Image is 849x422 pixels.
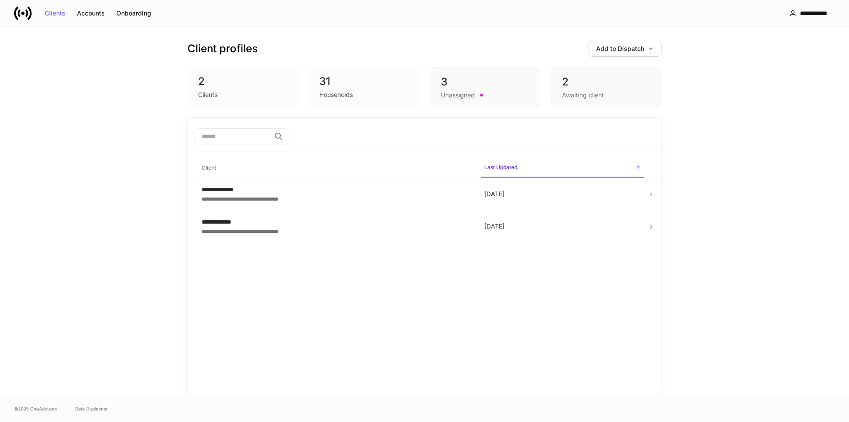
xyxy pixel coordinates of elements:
[589,41,662,57] button: Add to Dispatch
[484,163,517,171] h6: Last Updated
[319,90,353,99] div: Households
[77,10,105,16] div: Accounts
[484,222,641,231] p: [DATE]
[562,75,650,89] div: 2
[319,74,409,89] div: 31
[441,91,475,100] div: Unassigned
[75,405,108,412] a: Data Disclaimer
[45,10,65,16] div: Clients
[596,46,654,52] div: Add to Dispatch
[551,67,662,107] div: 2Awaiting client
[71,6,111,20] button: Accounts
[111,6,157,20] button: Onboarding
[484,190,641,198] p: [DATE]
[198,159,474,177] span: Client
[14,405,57,412] span: © 2025 OneAdvisory
[198,74,287,89] div: 2
[562,91,604,100] div: Awaiting client
[481,159,644,178] span: Last Updated
[116,10,151,16] div: Onboarding
[198,90,218,99] div: Clients
[430,67,540,107] div: 3Unassigned
[39,6,71,20] button: Clients
[202,163,216,172] h6: Client
[187,42,258,56] h3: Client profiles
[441,75,529,89] div: 3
